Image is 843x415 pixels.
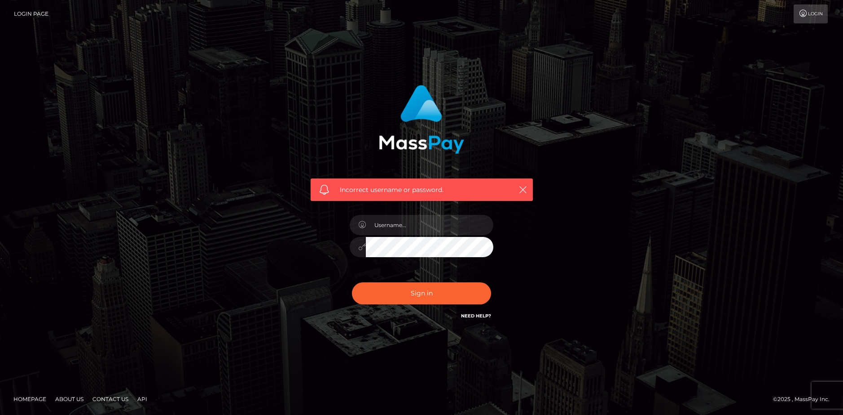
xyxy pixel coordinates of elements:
[89,392,132,406] a: Contact Us
[10,392,50,406] a: Homepage
[340,185,504,195] span: Incorrect username or password.
[352,282,491,304] button: Sign in
[794,4,828,23] a: Login
[366,215,493,235] input: Username...
[773,394,836,404] div: © 2025 , MassPay Inc.
[134,392,151,406] a: API
[379,85,464,154] img: MassPay Login
[461,313,491,319] a: Need Help?
[52,392,87,406] a: About Us
[14,4,48,23] a: Login Page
